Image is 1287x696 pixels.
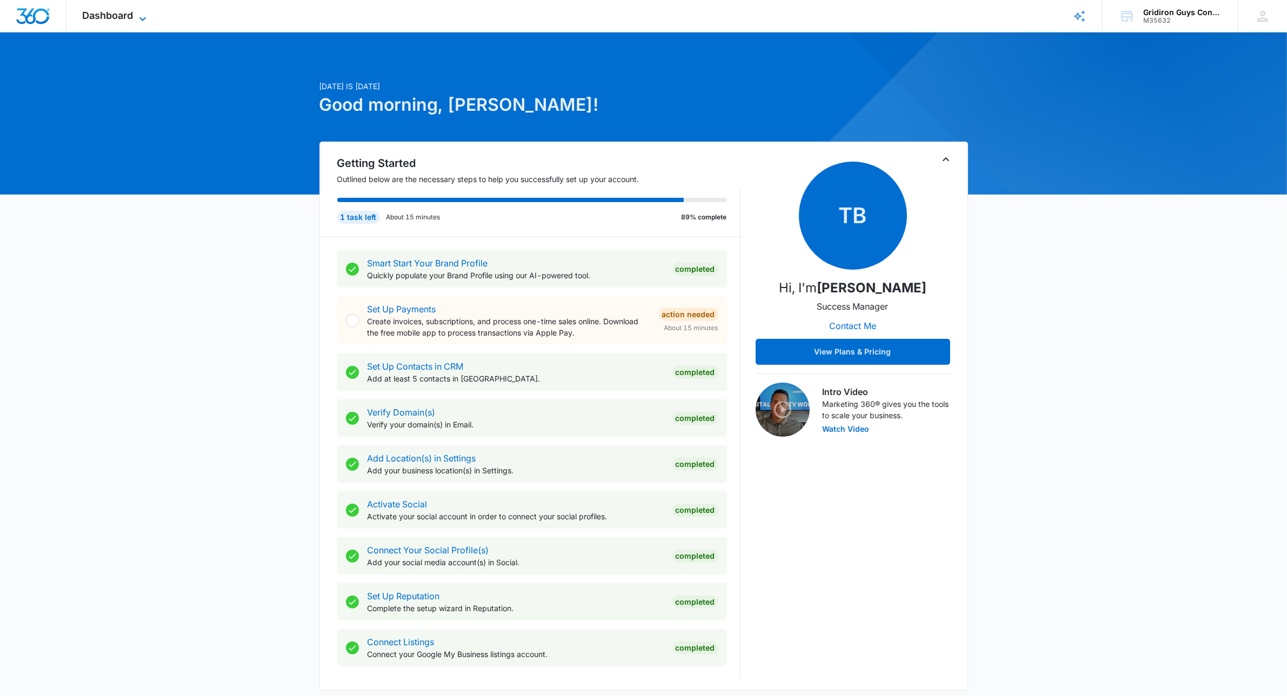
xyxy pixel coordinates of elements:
strong: [PERSON_NAME] [817,280,926,296]
p: Success Manager [817,300,889,313]
div: Completed [672,641,718,654]
button: Watch Video [823,425,870,433]
button: Toggle Collapse [939,153,952,166]
a: Set Up Payments [368,304,436,314]
div: Completed [672,595,718,608]
h2: Getting Started [337,155,741,171]
div: 1 task left [337,211,380,224]
p: Add your social media account(s) in Social. [368,557,664,568]
p: About 15 minutes [386,212,441,222]
p: Complete the setup wizard in Reputation. [368,603,664,614]
p: Add at least 5 contacts in [GEOGRAPHIC_DATA]. [368,373,664,384]
p: 89% complete [682,212,727,222]
div: account name [1143,8,1222,17]
div: Completed [672,550,718,563]
p: Hi, I'm [779,278,926,298]
a: Connect Listings [368,637,435,647]
a: Set Up Contacts in CRM [368,361,464,372]
span: About 15 minutes [664,323,718,333]
div: account id [1143,17,1222,24]
a: Verify Domain(s) [368,407,436,418]
p: Create invoices, subscriptions, and process one-time sales online. Download the free mobile app t... [368,316,650,338]
div: Completed [672,504,718,517]
h1: Good morning, [PERSON_NAME]! [319,92,748,118]
div: Completed [672,366,718,379]
p: Connect your Google My Business listings account. [368,648,664,660]
button: Contact Me [818,313,887,339]
span: Dashboard [83,10,134,21]
a: Connect Your Social Profile(s) [368,545,489,556]
div: Completed [672,263,718,276]
a: Activate Social [368,499,428,510]
h3: Intro Video [823,385,950,398]
p: Marketing 360® gives you the tools to scale your business. [823,398,950,421]
p: Outlined below are the necessary steps to help you successfully set up your account. [337,173,741,185]
div: Completed [672,458,718,471]
a: Add Location(s) in Settings [368,453,476,464]
img: Intro Video [756,383,810,437]
div: Action Needed [659,308,718,321]
div: Completed [672,412,718,425]
p: [DATE] is [DATE] [319,81,748,92]
p: Activate your social account in order to connect your social profiles. [368,511,664,522]
span: TB [799,162,907,270]
a: Set Up Reputation [368,591,440,601]
button: View Plans & Pricing [756,339,950,365]
p: Add your business location(s) in Settings. [368,465,664,476]
p: Quickly populate your Brand Profile using our AI-powered tool. [368,270,664,281]
p: Verify your domain(s) in Email. [368,419,664,430]
a: Smart Start Your Brand Profile [368,258,488,269]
